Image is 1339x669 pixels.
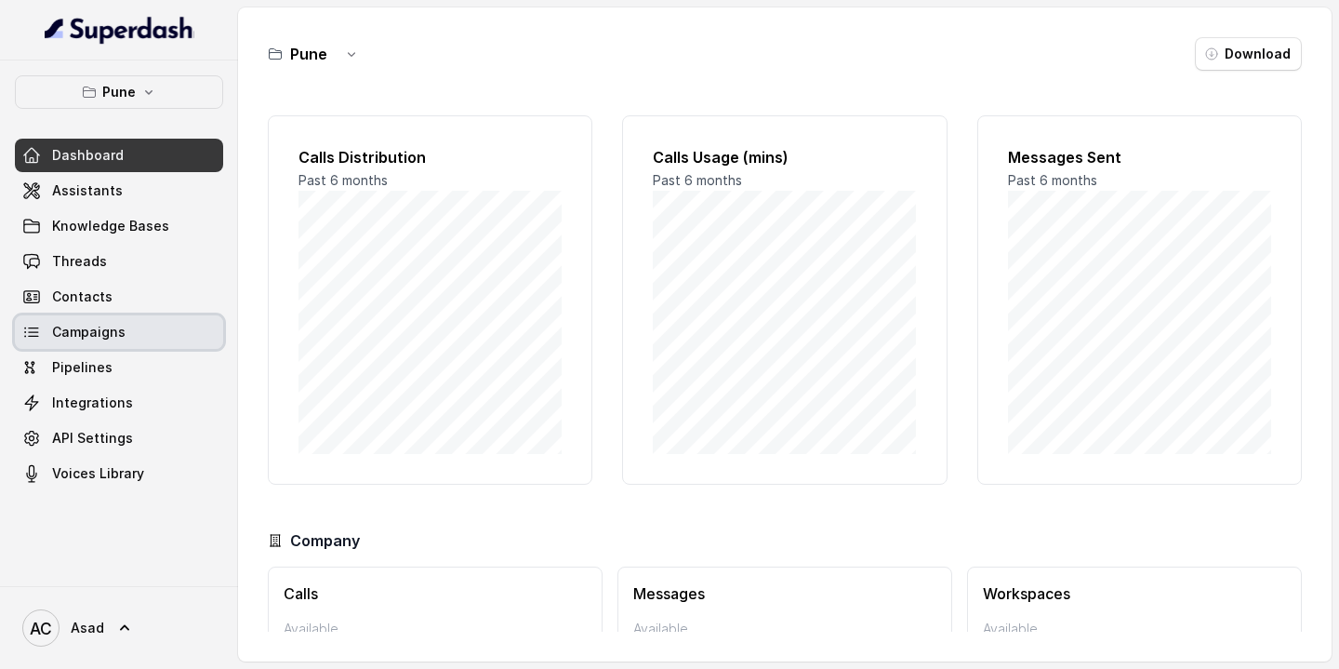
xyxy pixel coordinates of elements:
h3: Company [290,529,360,552]
a: Assistants [15,174,223,207]
span: Past 6 months [653,172,742,188]
p: Pune [102,81,136,103]
span: Integrations [52,394,133,412]
a: Integrations [15,386,223,420]
span: Pipelines [52,358,113,377]
a: Pipelines [15,351,223,384]
p: Available [284,620,587,638]
button: Pune [15,75,223,109]
span: Knowledge Bases [52,217,169,235]
span: API Settings [52,429,133,448]
a: Contacts [15,280,223,314]
a: Dashboard [15,139,223,172]
a: Threads [15,245,223,278]
h3: Pune [290,43,327,65]
h2: Calls Distribution [298,146,562,168]
a: Campaigns [15,315,223,349]
text: AC [30,619,52,638]
span: Threads [52,252,107,271]
button: Download [1195,37,1302,71]
p: Available [983,620,1286,638]
h3: Workspaces [983,582,1286,605]
a: Voices Library [15,457,223,490]
span: Past 6 months [298,172,388,188]
span: Campaigns [52,323,126,341]
h2: Calls Usage (mins) [653,146,916,168]
a: Knowledge Bases [15,209,223,243]
span: Contacts [52,288,113,306]
a: API Settings [15,421,223,455]
span: Past 6 months [1008,172,1097,188]
span: Dashboard [52,146,124,165]
h3: Calls [284,582,587,605]
span: Voices Library [52,464,144,483]
span: Assistants [52,181,123,200]
h3: Messages [633,582,936,605]
h2: Messages Sent [1008,146,1271,168]
a: Asad [15,602,223,654]
span: Asad [71,619,104,637]
p: Available [633,620,936,638]
img: light.svg [45,15,194,45]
